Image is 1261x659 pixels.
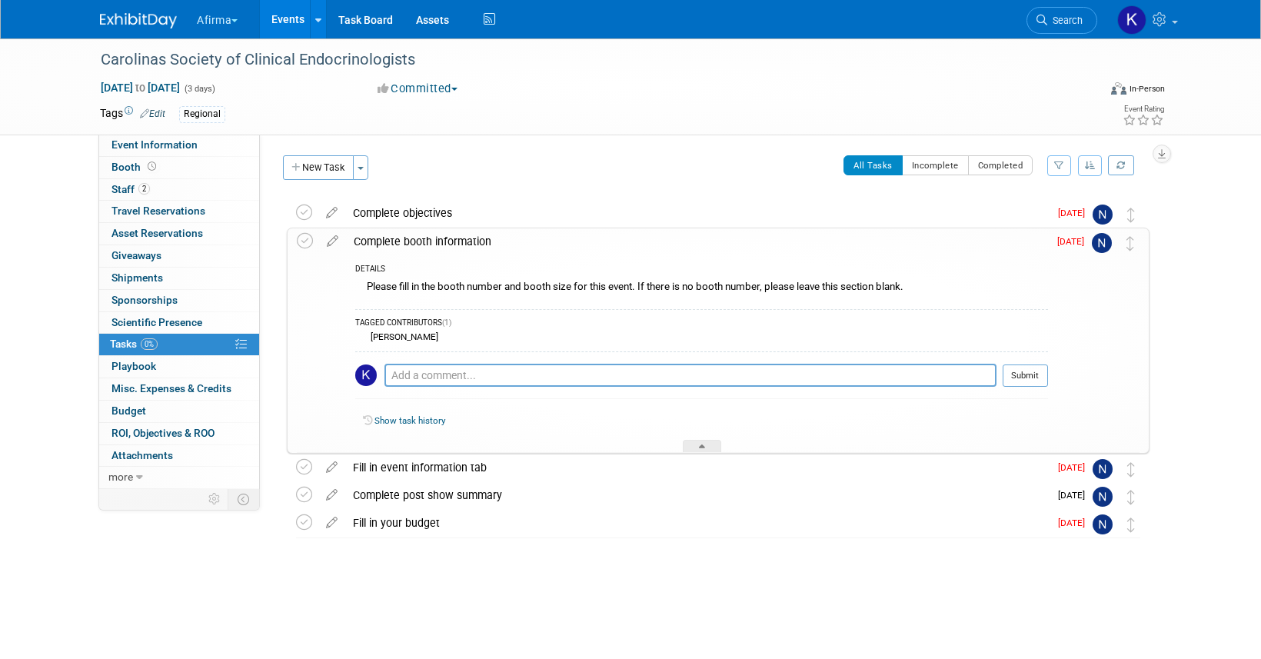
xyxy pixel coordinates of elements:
span: [DATE] [1058,518,1093,528]
div: Event Format [1006,80,1165,103]
div: Complete booth information [346,228,1048,255]
span: [DATE] [DATE] [100,81,181,95]
td: Personalize Event Tab Strip [201,489,228,509]
a: edit [319,235,346,248]
td: Toggle Event Tabs [228,489,260,509]
a: Sponsorships [99,290,259,311]
div: Complete objectives [345,200,1049,226]
a: ROI, Objectives & ROO [99,423,259,444]
a: Attachments [99,445,259,467]
span: Budget [111,404,146,417]
span: (3 days) [183,84,215,94]
img: Keirsten Davis [1117,5,1146,35]
span: Giveaways [111,249,161,261]
a: more [99,467,259,488]
span: 2 [138,183,150,195]
span: Event Information [111,138,198,151]
span: ROI, Objectives & ROO [111,427,215,439]
span: [DATE] [1058,490,1093,501]
i: Move task [1127,518,1135,532]
span: [DATE] [1058,208,1093,218]
div: TAGGED CONTRIBUTORS [355,318,1048,331]
img: Nicole Baughman [1093,514,1113,534]
a: Giveaways [99,245,259,267]
i: Move task [1126,236,1134,251]
a: Booth [99,157,259,178]
a: edit [318,488,345,502]
img: Format-Inperson.png [1111,82,1126,95]
span: Booth [111,161,159,173]
span: Asset Reservations [111,227,203,239]
a: Scientific Presence [99,312,259,334]
img: ExhibitDay [100,13,177,28]
i: Move task [1127,462,1135,477]
span: more [108,471,133,483]
a: edit [318,206,345,220]
span: to [133,82,148,94]
a: Edit [140,108,165,119]
div: Fill in your budget [345,510,1049,536]
span: [DATE] [1057,236,1092,247]
span: Booth not reserved yet [145,161,159,172]
button: All Tasks [843,155,903,175]
span: (1) [442,318,451,327]
a: Staff2 [99,179,259,201]
a: Travel Reservations [99,201,259,222]
a: Show task history [374,415,445,426]
img: Nicole Baughman [1093,487,1113,507]
i: Move task [1127,208,1135,222]
a: Event Information [99,135,259,156]
span: Staff [111,183,150,195]
span: Misc. Expenses & Credits [111,382,231,394]
div: In-Person [1129,83,1165,95]
div: Please fill in the booth number and booth size for this event. If there is no booth number, pleas... [355,277,1048,301]
div: DETAILS [355,264,1048,277]
img: Keirsten Davis [355,364,377,386]
div: Carolinas Society of Clinical Endocrinologists [95,46,1074,74]
span: Playbook [111,360,156,372]
button: Committed [372,81,464,97]
button: Completed [968,155,1033,175]
span: Tasks [110,338,158,350]
span: Travel Reservations [111,205,205,217]
img: Nicole Baughman [1093,205,1113,225]
img: Nicole Baughman [1092,233,1112,253]
span: 0% [141,338,158,350]
i: Move task [1127,490,1135,504]
a: Budget [99,401,259,422]
a: Asset Reservations [99,223,259,245]
span: Scientific Presence [111,316,202,328]
div: Complete post show summary [345,482,1049,508]
a: Misc. Expenses & Credits [99,378,259,400]
a: edit [318,516,345,530]
span: Sponsorships [111,294,178,306]
div: Fill in event information tab [345,454,1049,481]
a: Search [1026,7,1097,34]
span: Shipments [111,271,163,284]
button: Submit [1003,364,1048,388]
a: Shipments [99,268,259,289]
span: [DATE] [1058,462,1093,473]
img: Nicole Baughman [1093,459,1113,479]
div: Event Rating [1123,105,1164,113]
div: [PERSON_NAME] [367,331,438,342]
span: Attachments [111,449,173,461]
button: Incomplete [902,155,969,175]
a: Tasks0% [99,334,259,355]
td: Tags [100,105,165,123]
span: Search [1047,15,1083,26]
div: Regional [179,106,225,122]
a: Refresh [1108,155,1134,175]
a: edit [318,461,345,474]
a: Playbook [99,356,259,378]
button: New Task [283,155,354,180]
